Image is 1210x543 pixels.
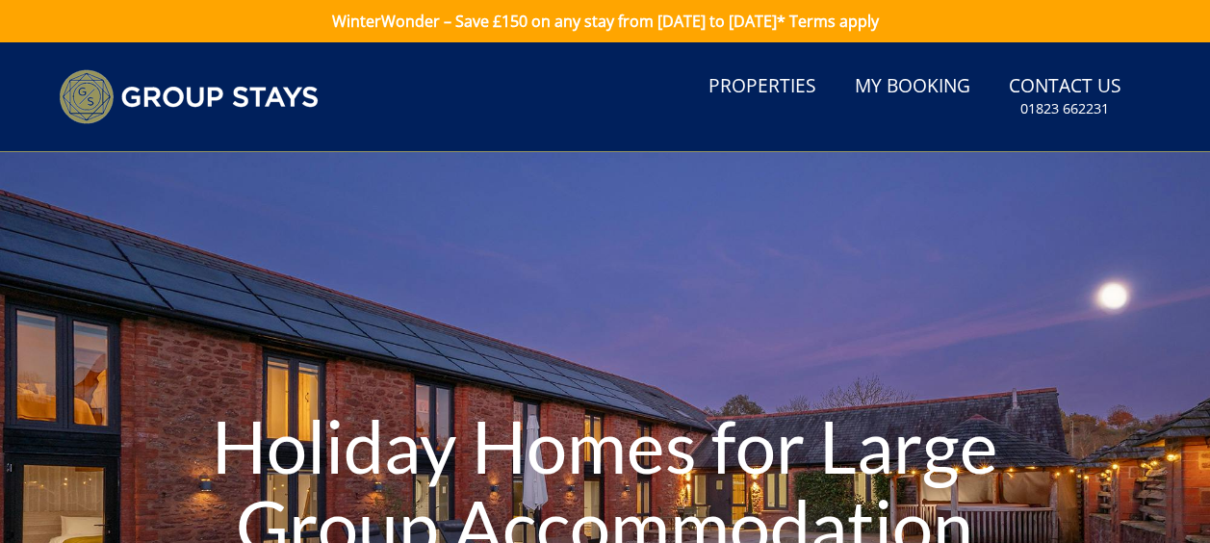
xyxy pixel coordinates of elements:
a: Contact Us01823 662231 [1001,65,1129,128]
img: Group Stays [59,69,319,124]
small: 01823 662231 [1020,99,1109,118]
a: My Booking [847,65,978,109]
a: Properties [701,65,824,109]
